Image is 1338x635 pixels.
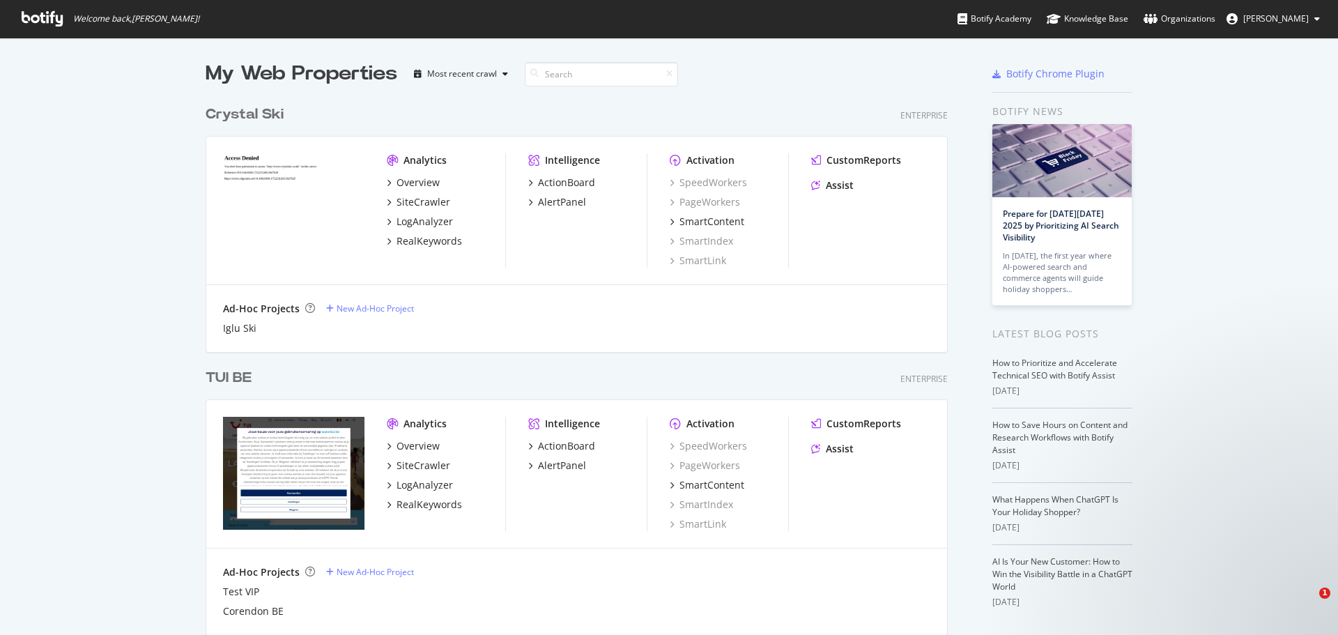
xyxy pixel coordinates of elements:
a: Overview [387,176,440,190]
div: Overview [397,439,440,453]
div: AlertPanel [538,195,586,209]
a: Corendon BE [223,604,284,618]
div: Overview [397,176,440,190]
div: My Web Properties [206,60,397,88]
div: [DATE] [992,459,1132,472]
div: New Ad-Hoc Project [337,566,414,578]
div: Most recent crawl [427,70,497,78]
img: tui.be [223,417,364,530]
div: ActionBoard [538,176,595,190]
div: RealKeywords [397,498,462,512]
div: Enterprise [900,373,948,385]
div: Crystal Ski [206,105,284,125]
a: SiteCrawler [387,459,450,473]
div: SiteCrawler [397,195,450,209]
a: How to Prioritize and Accelerate Technical SEO with Botify Assist [992,357,1117,381]
button: [PERSON_NAME] [1215,8,1331,30]
a: SmartIndex [670,498,733,512]
img: Prepare for Black Friday 2025 by Prioritizing AI Search Visibility [992,124,1132,197]
div: [DATE] [992,385,1132,397]
a: Assist [811,442,854,456]
div: Knowledge Base [1047,12,1128,26]
a: TUI BE [206,368,257,388]
a: Prepare for [DATE][DATE] 2025 by Prioritizing AI Search Visibility [1003,208,1119,243]
div: SmartContent [679,478,744,492]
a: Test VIP [223,585,259,599]
div: Analytics [403,417,447,431]
a: PageWorkers [670,195,740,209]
div: In [DATE], the first year where AI-powered search and commerce agents will guide holiday shoppers… [1003,250,1121,295]
a: New Ad-Hoc Project [326,566,414,578]
a: AI Is Your New Customer: How to Win the Visibility Battle in a ChatGPT World [992,556,1132,592]
a: LogAnalyzer [387,215,453,229]
div: AlertPanel [538,459,586,473]
div: LogAnalyzer [397,215,453,229]
div: ActionBoard [538,439,595,453]
div: Assist [826,178,854,192]
div: CustomReports [826,417,901,431]
a: AlertPanel [528,459,586,473]
a: SmartIndex [670,234,733,248]
a: RealKeywords [387,498,462,512]
span: Welcome back, [PERSON_NAME] ! [73,13,199,24]
a: Botify Chrome Plugin [992,67,1105,81]
a: ActionBoard [528,439,595,453]
div: Latest Blog Posts [992,326,1132,342]
div: Activation [686,417,735,431]
div: Ad-Hoc Projects [223,302,300,316]
img: crystalski.co.uk [223,153,364,266]
a: Crystal Ski [206,105,289,125]
div: Analytics [403,153,447,167]
a: What Happens When ChatGPT Is Your Holiday Shopper? [992,494,1118,518]
a: SpeedWorkers [670,439,747,453]
a: PageWorkers [670,459,740,473]
a: Assist [811,178,854,192]
a: SmartLink [670,517,726,531]
div: [DATE] [992,596,1132,609]
div: Botify news [992,104,1132,119]
div: SmartContent [679,215,744,229]
span: Simone De Palma [1243,13,1309,24]
div: Organizations [1144,12,1215,26]
a: RealKeywords [387,234,462,248]
iframe: Intercom live chat [1291,588,1324,621]
div: Botify Academy [958,12,1031,26]
div: Ad-Hoc Projects [223,565,300,579]
a: How to Save Hours on Content and Research Workflows with Botify Assist [992,419,1128,456]
a: SmartLink [670,254,726,268]
a: SpeedWorkers [670,176,747,190]
div: Botify Chrome Plugin [1006,67,1105,81]
div: SiteCrawler [397,459,450,473]
a: ActionBoard [528,176,595,190]
div: New Ad-Hoc Project [337,303,414,314]
a: Overview [387,439,440,453]
a: SiteCrawler [387,195,450,209]
input: Search [525,62,678,86]
a: SmartContent [670,215,744,229]
a: Iglu Ski [223,321,256,335]
div: Assist [826,442,854,456]
div: Activation [686,153,735,167]
a: CustomReports [811,153,901,167]
a: CustomReports [811,417,901,431]
div: TUI BE [206,368,252,388]
div: Intelligence [545,153,600,167]
a: New Ad-Hoc Project [326,303,414,314]
div: Intelligence [545,417,600,431]
a: LogAnalyzer [387,478,453,492]
div: LogAnalyzer [397,478,453,492]
div: RealKeywords [397,234,462,248]
span: 1 [1319,588,1330,599]
div: Enterprise [900,109,948,121]
a: SmartContent [670,478,744,492]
